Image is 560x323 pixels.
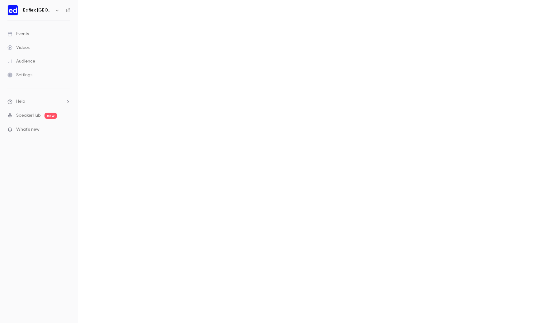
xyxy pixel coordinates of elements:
[7,58,35,64] div: Audience
[7,44,30,51] div: Videos
[23,7,52,13] h6: Edflex [GEOGRAPHIC_DATA]
[16,112,41,119] a: SpeakerHub
[7,98,70,105] li: help-dropdown-opener
[8,5,18,15] img: Edflex Italy
[7,31,29,37] div: Events
[16,126,40,133] span: What's new
[44,113,57,119] span: new
[16,98,25,105] span: Help
[7,72,32,78] div: Settings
